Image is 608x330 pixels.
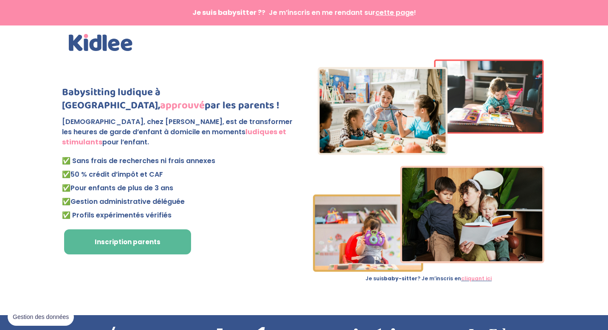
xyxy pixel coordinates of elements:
span: ✅ Sans frais de recherches ni frais annexes [62,156,215,166]
button: Gestion des données [8,308,74,326]
img: Imgs-2 [313,59,545,272]
img: Kidlee - Logo [69,34,132,51]
strong: approuvé [160,97,205,114]
strong: ✅ [62,169,70,179]
span: ✅Gestion administrative déléguée [62,197,185,206]
h1: Babysitting ludique à [GEOGRAPHIC_DATA], par les parents ! [62,86,297,116]
strong: ✅ [62,183,70,193]
strong: Je suis babysitter ? [192,8,262,17]
span: cette page [375,8,414,17]
strong: ludiques et stimulants [62,127,286,147]
span: ✅ Profils expérimentés vérifiés [62,210,172,220]
p: ? Je m’inscris en me rendant sur ! [69,9,539,16]
a: cliquant ici [461,275,492,282]
span: 50 % crédit d’impôt et CAF Pour enfants de plus de 3 ans [62,169,173,193]
span: Gestion des données [13,313,69,321]
p: [DEMOGRAPHIC_DATA], chez [PERSON_NAME], est de transformer les heures de garde d’enfant à domicil... [62,117,297,154]
a: Inscription parents [64,229,191,255]
p: Je suis ? Je m’inscris en [311,276,546,281]
strong: baby-sitter [384,275,417,282]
